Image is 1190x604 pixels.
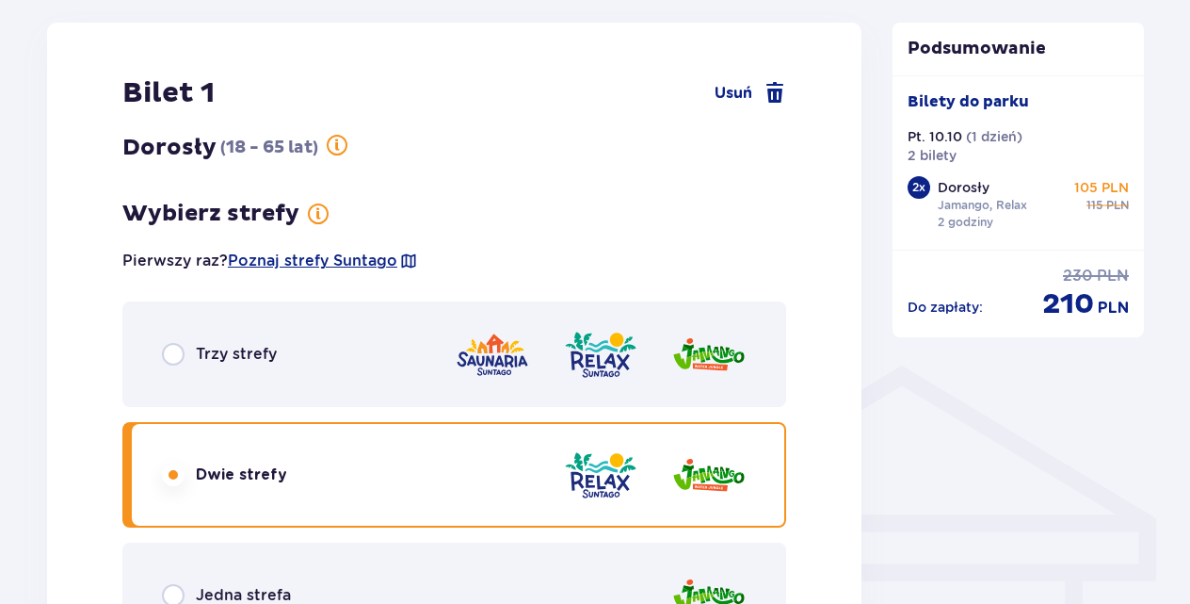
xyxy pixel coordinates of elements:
[908,298,983,317] p: Do zapłaty :
[122,134,217,162] p: Dorosły
[938,214,993,231] p: 2 godziny
[892,38,1145,60] p: Podsumowanie
[563,328,638,382] img: Relax
[671,328,747,382] img: Jamango
[196,465,287,485] span: Dwie strefy
[908,91,1029,112] p: Bilety do parku
[1097,266,1129,286] span: PLN
[196,344,277,365] span: Trzy strefy
[228,251,397,271] a: Poznaj strefy Suntago
[1106,197,1129,214] span: PLN
[455,328,530,382] img: Saunaria
[1063,266,1093,286] span: 230
[715,82,752,105] span: Usuń
[966,127,1022,146] p: ( 1 dzień )
[908,146,957,165] p: 2 bilety
[938,197,1027,214] p: Jamango, Relax
[1042,286,1094,322] span: 210
[671,449,747,502] img: Jamango
[715,82,786,105] a: Usuń
[563,449,638,502] img: Relax
[1098,298,1129,318] span: PLN
[122,251,418,271] p: Pierwszy raz?
[122,75,215,111] h3: Bilet 1
[220,137,318,159] p: ( 18 - 65 lat )
[1086,197,1102,214] span: 115
[122,200,299,228] h4: Wybierz strefy
[908,176,930,199] div: 2 x
[1074,178,1129,197] p: 105 PLN
[908,127,962,146] p: Pt. 10.10
[938,178,989,197] p: Dorosły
